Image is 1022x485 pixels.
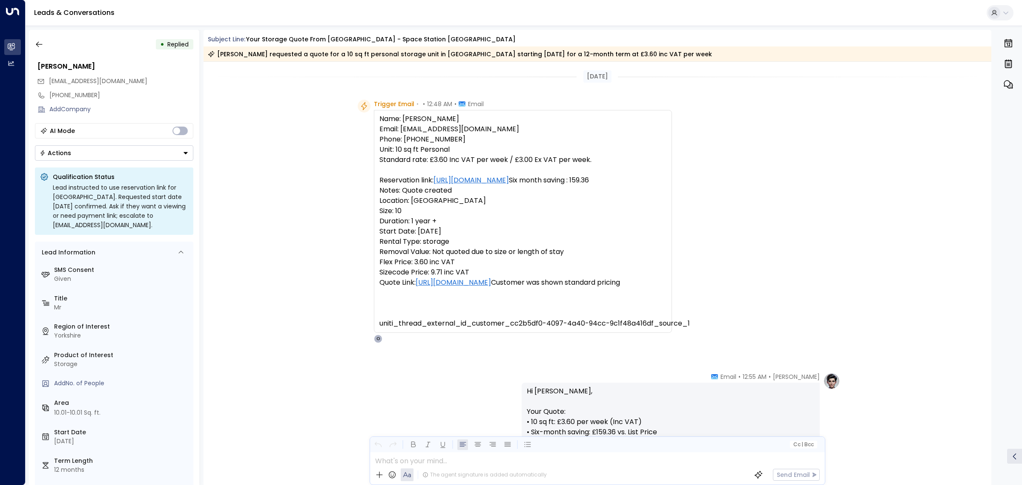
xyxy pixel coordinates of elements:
[246,35,516,44] div: Your storage quote from [GEOGRAPHIC_DATA] - Space Station [GEOGRAPHIC_DATA]
[167,40,189,49] span: Replied
[49,77,147,86] span: liampbarker1106@gnial.com
[54,294,190,303] label: Title
[54,303,190,312] div: Mr
[422,471,547,479] div: The agent signature is added automatically
[54,456,190,465] label: Term Length
[743,372,766,381] span: 12:55 AM
[40,149,71,157] div: Actions
[53,173,188,181] p: Qualification Status
[54,331,190,340] div: Yorkshire
[416,277,491,288] a: [URL][DOMAIN_NAME]
[468,100,484,108] span: Email
[721,372,736,381] span: Email
[823,372,840,390] img: profile-logo.png
[37,61,193,72] div: [PERSON_NAME]
[54,322,190,331] label: Region of Interest
[160,37,164,52] div: •
[738,372,741,381] span: •
[208,35,245,43] span: Subject Line:
[373,439,383,450] button: Undo
[454,100,456,108] span: •
[801,442,803,447] span: |
[54,266,190,274] label: SMS Consent
[427,100,452,108] span: 12:48 AM
[34,8,115,17] a: Leads & Conversations
[773,372,820,381] span: [PERSON_NAME]
[49,105,193,114] div: AddCompany
[54,437,190,446] div: [DATE]
[50,127,75,135] div: AI Mode
[583,70,611,83] div: [DATE]
[416,100,419,108] span: •
[374,100,414,108] span: Trigger Email
[54,351,190,360] label: Product of Interest
[433,175,509,185] a: [URL][DOMAIN_NAME]
[54,274,190,283] div: Given
[54,379,190,388] div: AddNo. of People
[39,248,95,257] div: Lead Information
[49,91,193,100] div: [PHONE_NUMBER]
[35,145,193,161] div: Button group with a nested menu
[208,50,712,58] div: [PERSON_NAME] requested a quote for a 10 sq ft personal storage unit in [GEOGRAPHIC_DATA] startin...
[54,428,190,437] label: Start Date
[54,360,190,369] div: Storage
[793,442,813,447] span: Cc Bcc
[423,100,425,108] span: •
[789,441,817,449] button: Cc|Bcc
[769,372,771,381] span: •
[374,335,382,343] div: O
[388,439,398,450] button: Redo
[379,114,666,329] pre: Name: [PERSON_NAME] Email: [EMAIL_ADDRESS][DOMAIN_NAME] Phone: [PHONE_NUMBER] Unit: 10 sq ft Pers...
[54,465,190,474] div: 12 months
[49,77,147,85] span: [EMAIL_ADDRESS][DOMAIN_NAME]
[35,145,193,161] button: Actions
[54,408,100,417] div: 10.01-10.01 Sq. ft.
[53,183,188,230] div: Lead instructed to use reservation link for [GEOGRAPHIC_DATA]. Requested start date [DATE] confir...
[54,398,190,407] label: Area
